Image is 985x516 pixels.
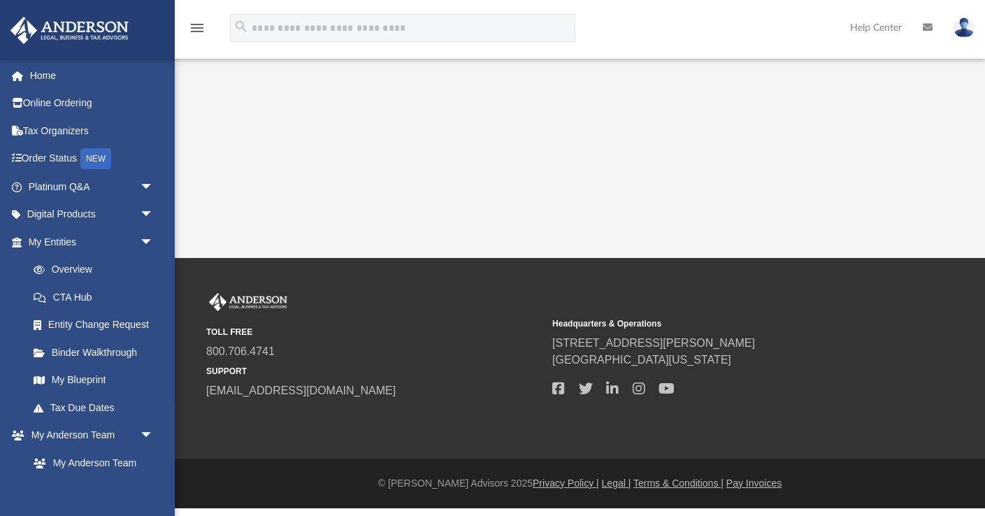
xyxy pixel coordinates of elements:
[10,117,175,145] a: Tax Organizers
[20,283,175,311] a: CTA Hub
[6,17,133,44] img: Anderson Advisors Platinum Portal
[633,478,724,489] a: Terms & Conditions |
[10,62,175,89] a: Home
[10,201,175,229] a: Digital Productsarrow_drop_down
[726,478,782,489] a: Pay Invoices
[20,311,175,339] a: Entity Change Request
[552,354,731,366] a: [GEOGRAPHIC_DATA][US_STATE]
[954,17,975,38] img: User Pic
[206,345,275,357] a: 800.706.4741
[206,293,290,311] img: Anderson Advisors Platinum Portal
[20,366,168,394] a: My Blueprint
[206,385,396,396] a: [EMAIL_ADDRESS][DOMAIN_NAME]
[533,478,599,489] a: Privacy Policy |
[140,228,168,257] span: arrow_drop_down
[602,478,631,489] a: Legal |
[10,173,175,201] a: Platinum Q&Aarrow_drop_down
[20,449,161,477] a: My Anderson Team
[20,394,175,422] a: Tax Due Dates
[10,145,175,173] a: Order StatusNEW
[20,256,175,284] a: Overview
[233,19,249,34] i: search
[189,20,206,36] i: menu
[140,422,168,450] span: arrow_drop_down
[552,317,889,330] small: Headquarters & Operations
[206,365,542,378] small: SUPPORT
[20,338,175,366] a: Binder Walkthrough
[189,27,206,36] a: menu
[552,337,755,349] a: [STREET_ADDRESS][PERSON_NAME]
[175,476,985,491] div: © [PERSON_NAME] Advisors 2025
[10,422,168,450] a: My Anderson Teamarrow_drop_down
[140,201,168,229] span: arrow_drop_down
[140,173,168,201] span: arrow_drop_down
[80,148,111,169] div: NEW
[10,89,175,117] a: Online Ordering
[10,228,175,256] a: My Entitiesarrow_drop_down
[206,326,542,338] small: TOLL FREE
